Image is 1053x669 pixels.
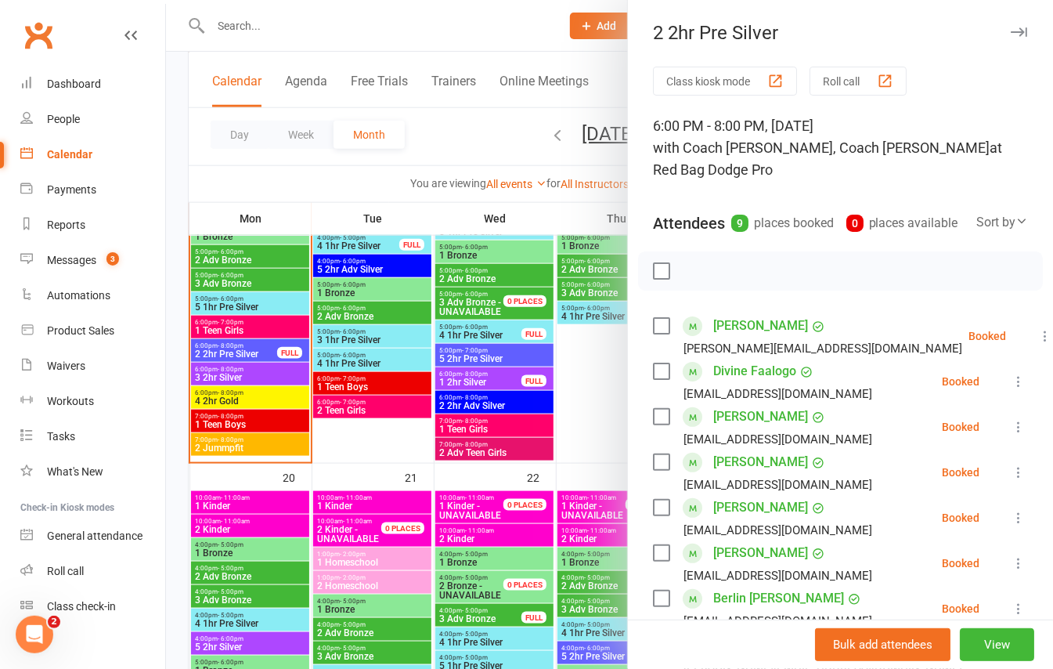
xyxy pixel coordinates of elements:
div: Booked [942,421,979,432]
div: Booked [942,512,979,523]
div: Booked [942,603,979,614]
a: Tasks [20,419,165,454]
div: Product Sales [47,324,114,337]
div: Calendar [47,148,92,161]
div: 9 [731,215,748,232]
a: Payments [20,172,165,208]
div: 6:00 PM - 8:00 PM, [DATE] [653,115,1028,181]
div: [EMAIL_ADDRESS][DOMAIN_NAME] [683,566,872,586]
a: Berlin [PERSON_NAME] [713,586,844,611]
a: Calendar [20,137,165,172]
div: Booked [942,376,979,387]
div: 2 2hr Pre Silver [628,22,1053,44]
div: [PERSON_NAME][EMAIL_ADDRESS][DOMAIN_NAME] [683,338,962,359]
button: View [960,628,1034,661]
a: Messages 3 [20,243,165,278]
div: [EMAIL_ADDRESS][DOMAIN_NAME] [683,475,872,495]
div: Workouts [47,395,94,407]
div: Waivers [47,360,85,372]
div: Booked [968,331,1006,342]
div: People [47,113,80,125]
a: People [20,102,165,137]
div: places booked [731,212,834,234]
a: Clubworx [19,16,58,55]
div: places available [846,212,958,234]
div: [EMAIL_ADDRESS][DOMAIN_NAME] [683,384,872,404]
a: Class kiosk mode [20,589,165,624]
a: [PERSON_NAME] [713,450,808,475]
a: [PERSON_NAME] [713,313,808,338]
button: Roll call [810,67,907,96]
div: 0 [846,215,864,232]
div: Automations [47,289,110,302]
span: 3 [106,252,119,266]
a: [PERSON_NAME] [713,404,808,429]
button: Class kiosk mode [653,67,797,96]
a: Dashboard [20,67,165,102]
div: [EMAIL_ADDRESS][DOMAIN_NAME] [683,429,872,450]
div: Roll call [47,565,84,577]
span: 2 [48,616,60,628]
div: Sort by [976,212,1028,233]
span: with Coach [PERSON_NAME], Coach [PERSON_NAME] [653,139,990,156]
a: Workouts [20,384,165,419]
div: Tasks [47,430,75,443]
a: Divine Faalogo [713,359,796,384]
a: Roll call [20,554,165,589]
a: [PERSON_NAME] [713,495,808,520]
a: Automations [20,278,165,313]
button: Bulk add attendees [815,628,950,661]
div: Booked [942,467,979,478]
div: Attendees [653,212,725,234]
a: [PERSON_NAME] [713,541,808,566]
div: Class check-in [47,600,116,613]
div: Payments [47,183,96,196]
a: Product Sales [20,313,165,349]
a: Waivers [20,349,165,384]
div: [EMAIL_ADDRESS][DOMAIN_NAME] [683,520,872,541]
div: Dashboard [47,78,101,90]
a: What's New [20,454,165,490]
div: What's New [47,465,103,478]
div: [EMAIL_ADDRESS][DOMAIN_NAME] [683,611,872,631]
div: Booked [942,558,979,569]
a: General attendance kiosk mode [20,519,165,554]
a: Reports [20,208,165,243]
div: Messages [47,254,96,266]
div: Reports [47,219,85,231]
div: General attendance [47,530,142,542]
iframe: Intercom live chat [16,616,53,653]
